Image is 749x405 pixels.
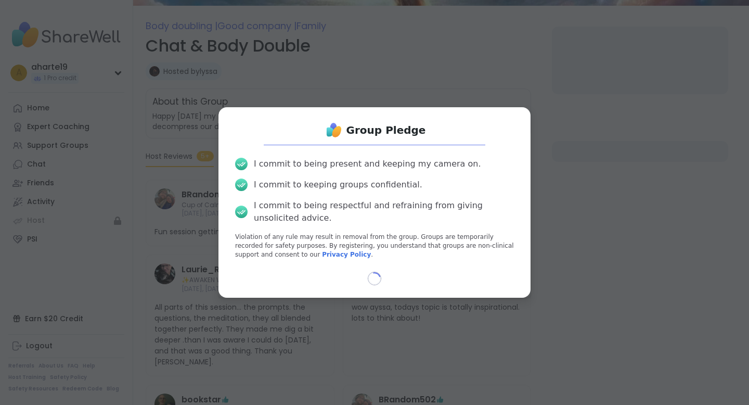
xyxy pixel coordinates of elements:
div: I commit to keeping groups confidential. [254,179,422,191]
p: Violation of any rule may result in removal from the group. Groups are temporarily recorded for s... [235,233,514,259]
h1: Group Pledge [346,123,426,137]
div: I commit to being respectful and refraining from giving unsolicited advice. [254,199,514,224]
img: ShareWell Logo [324,120,344,141]
div: I commit to being present and keeping my camera on. [254,158,481,170]
a: Privacy Policy [322,251,371,258]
